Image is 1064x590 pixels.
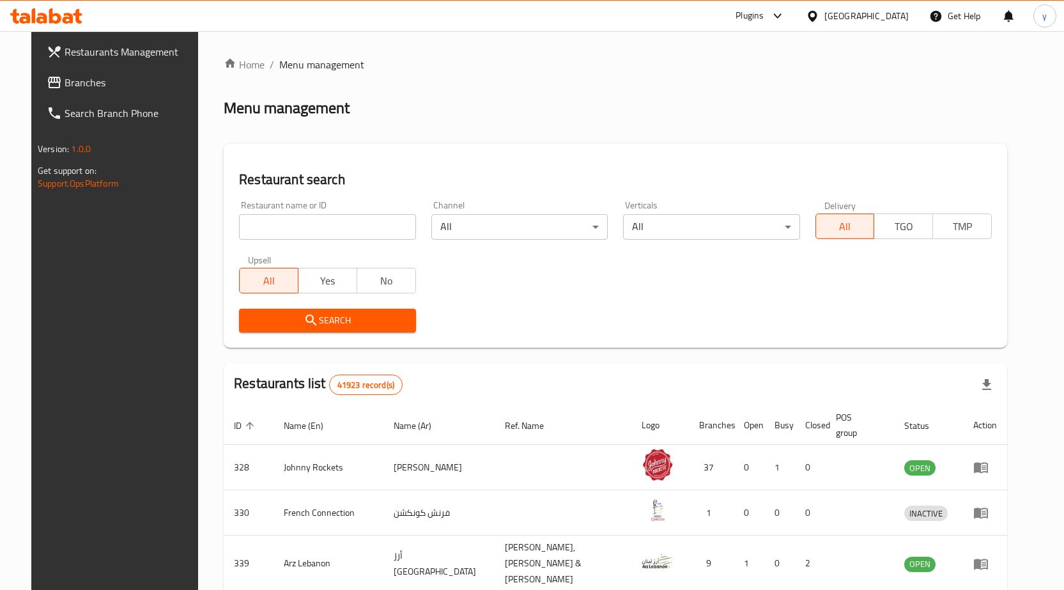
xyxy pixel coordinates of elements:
[239,214,415,240] input: Search for restaurant name or ID..
[249,313,405,329] span: Search
[279,57,364,72] span: Menu management
[973,460,997,475] div: Menu
[1042,9,1047,23] span: y
[971,369,1002,400] div: Export file
[394,418,448,433] span: Name (Ar)
[764,490,795,536] td: 0
[274,490,383,536] td: French Connection
[904,418,946,433] span: Status
[734,490,764,536] td: 0
[734,406,764,445] th: Open
[973,556,997,571] div: Menu
[224,57,265,72] a: Home
[38,162,96,179] span: Get support on:
[631,406,689,445] th: Logo
[330,379,402,391] span: 41923 record(s)
[245,272,293,290] span: All
[357,268,416,293] button: No
[963,406,1007,445] th: Action
[824,9,909,23] div: [GEOGRAPHIC_DATA]
[38,175,119,192] a: Support.OpsPlatform
[904,461,936,476] span: OPEN
[36,98,209,128] a: Search Branch Phone
[642,545,674,577] img: Arz Lebanon
[239,309,415,332] button: Search
[270,57,274,72] li: /
[736,8,764,24] div: Plugins
[36,36,209,67] a: Restaurants Management
[938,217,987,236] span: TMP
[65,75,199,90] span: Branches
[234,374,403,395] h2: Restaurants list
[284,418,340,433] span: Name (En)
[821,217,870,236] span: All
[689,406,734,445] th: Branches
[734,445,764,490] td: 0
[383,490,495,536] td: فرنش كونكشن
[224,98,350,118] h2: Menu management
[274,445,383,490] td: Johnny Rockets
[239,268,298,293] button: All
[329,375,403,395] div: Total records count
[689,445,734,490] td: 37
[795,445,826,490] td: 0
[642,449,674,481] img: Johnny Rockets
[642,494,674,526] img: French Connection
[836,410,879,440] span: POS group
[764,445,795,490] td: 1
[383,445,495,490] td: [PERSON_NAME]
[234,418,258,433] span: ID
[815,213,875,239] button: All
[764,406,795,445] th: Busy
[431,214,608,240] div: All
[298,268,357,293] button: Yes
[689,490,734,536] td: 1
[623,214,799,240] div: All
[795,406,826,445] th: Closed
[38,141,69,157] span: Version:
[973,505,997,520] div: Menu
[239,170,992,189] h2: Restaurant search
[932,213,992,239] button: TMP
[795,490,826,536] td: 0
[65,105,199,121] span: Search Branch Phone
[224,57,1007,72] nav: breadcrumb
[904,557,936,571] span: OPEN
[248,255,272,264] label: Upsell
[362,272,411,290] span: No
[36,67,209,98] a: Branches
[879,217,928,236] span: TGO
[824,201,856,210] label: Delivery
[71,141,91,157] span: 1.0.0
[224,490,274,536] td: 330
[304,272,352,290] span: Yes
[224,445,274,490] td: 328
[904,506,948,521] span: INACTIVE
[874,213,933,239] button: TGO
[505,418,560,433] span: Ref. Name
[904,460,936,476] div: OPEN
[65,44,199,59] span: Restaurants Management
